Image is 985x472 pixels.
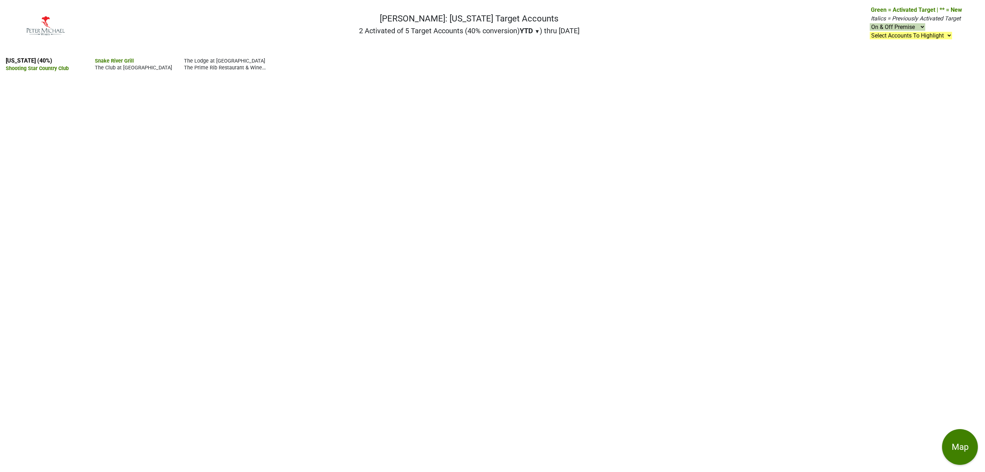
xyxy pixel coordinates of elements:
[942,429,978,465] button: Map
[184,64,277,71] span: The Prime Rib Restaurant & Wine Cellar
[535,28,540,35] span: ▼
[6,65,69,72] span: Shooting Star Country Club
[184,58,265,64] span: The Lodge at [GEOGRAPHIC_DATA]
[95,65,172,71] span: The Club at [GEOGRAPHIC_DATA]
[6,57,52,64] a: [US_STATE] (40%)
[520,26,533,35] span: YTD
[871,15,961,22] span: Italics = Previously Activated Target
[871,6,962,13] span: Green = Activated Target | ** = New
[95,58,134,64] span: Snake River Grill
[359,26,580,35] h2: 2 Activated of 5 Target Accounts (40% conversion) ) thru [DATE]
[359,14,580,24] h1: [PERSON_NAME]: [US_STATE] Target Accounts
[23,14,68,38] img: Peter Michael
